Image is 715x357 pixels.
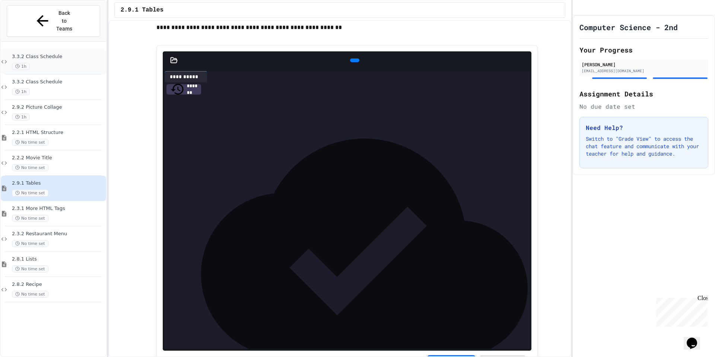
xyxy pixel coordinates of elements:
div: [PERSON_NAME] [582,61,706,68]
span: No time set [12,189,48,197]
span: 1h [12,63,30,70]
h2: Assignment Details [579,89,708,99]
span: 2.2.2 Movie Title [12,155,105,161]
span: 1h [12,114,30,121]
span: 3.3.2 Class Schedule [12,54,105,60]
span: No time set [12,215,48,222]
span: 2.9.2 Picture Collage [12,104,105,111]
div: [EMAIL_ADDRESS][DOMAIN_NAME] [582,68,706,74]
span: 2.8.2 Recipe [12,281,105,288]
h3: Need Help? [586,123,702,132]
span: 2.9.1 Tables [121,6,163,15]
span: No time set [12,139,48,146]
p: Switch to "Grade View" to access the chat feature and communicate with your teacher for help and ... [586,135,702,157]
h1: Computer Science - 2nd [579,22,678,32]
div: Chat with us now!Close [3,3,51,47]
span: 2.3.2 Restaurant Menu [12,231,105,237]
iframe: chat widget [653,295,708,326]
span: 2.2.1 HTML Structure [12,130,105,136]
button: Back to Teams [7,5,100,37]
span: 1h [12,88,30,95]
span: No time set [12,164,48,171]
span: No time set [12,265,48,272]
span: 2.3.1 More HTML Tags [12,205,105,212]
span: 3.3.2 Class Schedule [12,79,105,85]
span: No time set [12,291,48,298]
span: Back to Teams [55,9,73,33]
span: No time set [12,240,48,247]
div: No due date set [579,102,708,111]
h2: Your Progress [579,45,708,55]
span: 2.8.1 Lists [12,256,105,262]
iframe: chat widget [684,327,708,350]
span: 2.9.1 Tables [12,180,105,187]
